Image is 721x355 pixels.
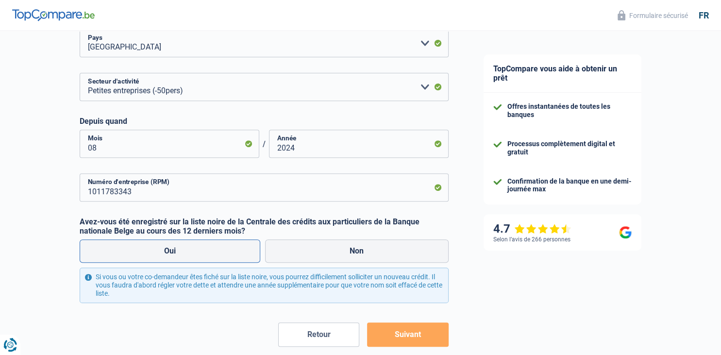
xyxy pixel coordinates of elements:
[493,222,571,236] div: 4.7
[80,130,259,158] input: MM
[507,102,632,119] div: Offres instantanées de toutes les banques
[80,268,449,303] div: Si vous ou votre co-demandeur êtes fiché sur la liste noire, vous pourrez difficilement sollicite...
[493,236,570,243] div: Selon l’avis de 266 personnes
[484,54,641,93] div: TopCompare vous aide à obtenir un prêt
[269,130,449,158] input: AAAA
[507,140,632,156] div: Processus complètement digital et gratuit
[699,10,709,21] div: fr
[259,139,269,149] span: /
[507,177,632,194] div: Confirmation de la banque en une demi-journée max
[367,322,448,347] button: Suivant
[12,9,95,21] img: TopCompare Logo
[80,239,261,263] label: Oui
[612,7,694,23] button: Formulaire sécurisé
[80,117,449,126] label: Depuis quand
[80,217,449,236] label: Avez-vous été enregistré sur la liste noire de la Centrale des crédits aux particuliers de la Ban...
[278,322,359,347] button: Retour
[265,239,449,263] label: Non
